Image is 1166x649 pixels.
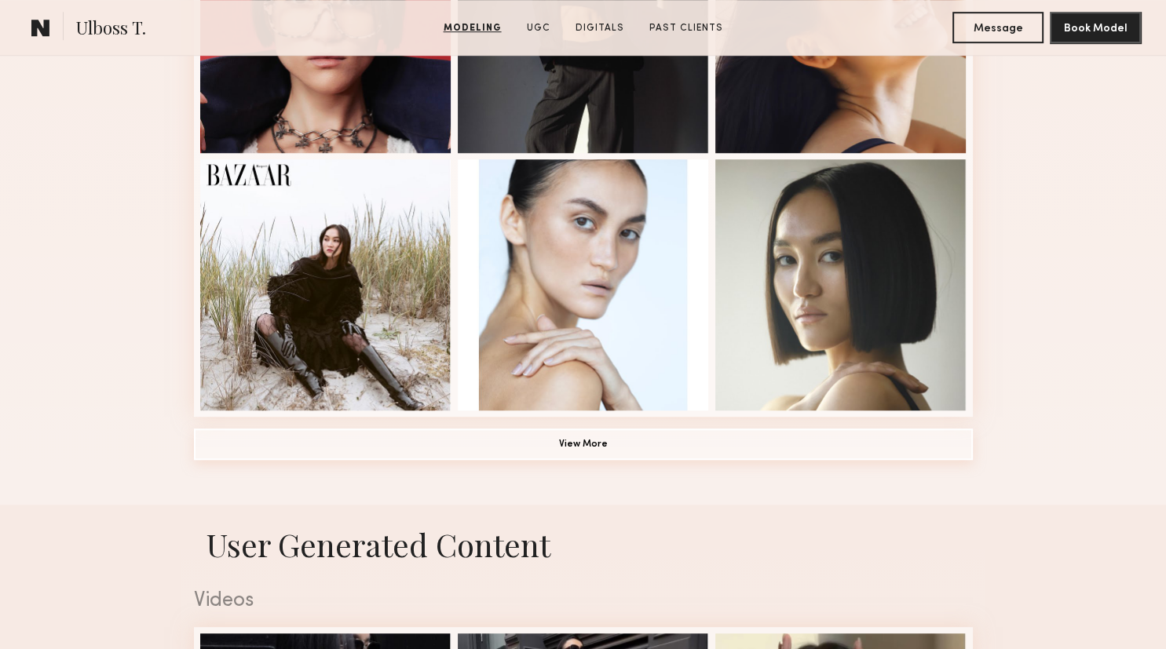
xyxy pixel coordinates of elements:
[194,428,973,460] button: View More
[76,16,146,43] span: Ulboss T.
[194,591,973,611] div: Videos
[952,12,1044,43] button: Message
[181,523,985,565] h1: User Generated Content
[643,21,729,35] a: Past Clients
[1050,20,1141,34] a: Book Model
[521,21,557,35] a: UGC
[569,21,631,35] a: Digitals
[1050,12,1141,43] button: Book Model
[437,21,508,35] a: Modeling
